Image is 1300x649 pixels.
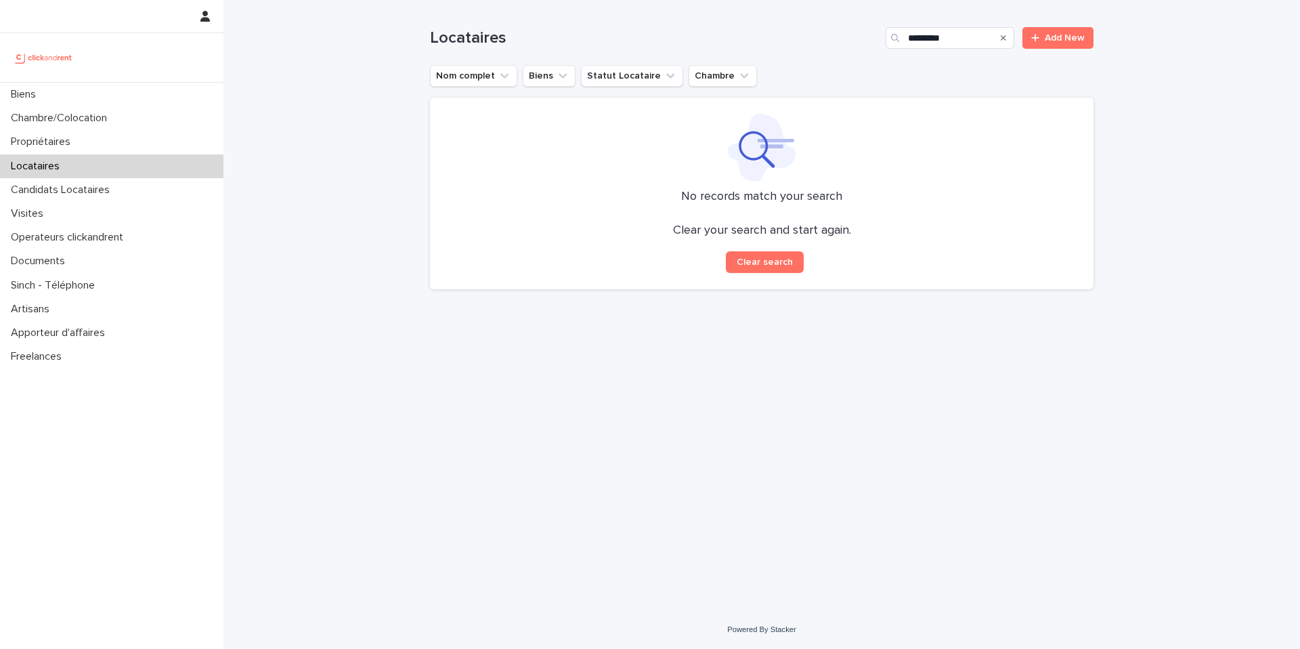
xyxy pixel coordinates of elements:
button: Clear search [726,251,804,273]
button: Biens [523,65,576,87]
p: Apporteur d'affaires [5,327,116,339]
p: Operateurs clickandrent [5,231,134,244]
p: Clear your search and start again. [673,224,851,238]
span: Clear search [737,257,793,267]
span: Add New [1045,33,1085,43]
input: Search [886,27,1014,49]
p: Freelances [5,350,72,363]
p: Artisans [5,303,60,316]
p: Chambre/Colocation [5,112,118,125]
p: No records match your search [446,190,1077,205]
p: Visites [5,207,54,220]
p: Propriétaires [5,135,81,148]
img: UCB0brd3T0yccxBKYDjQ [11,44,77,71]
button: Statut Locataire [581,65,683,87]
p: Biens [5,88,47,101]
a: Powered By Stacker [727,625,796,633]
p: Documents [5,255,76,268]
p: Locataires [5,160,70,173]
a: Add New [1022,27,1093,49]
button: Chambre [689,65,757,87]
p: Sinch - Téléphone [5,279,106,292]
h1: Locataires [430,28,880,48]
p: Candidats Locataires [5,184,121,196]
button: Nom complet [430,65,517,87]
